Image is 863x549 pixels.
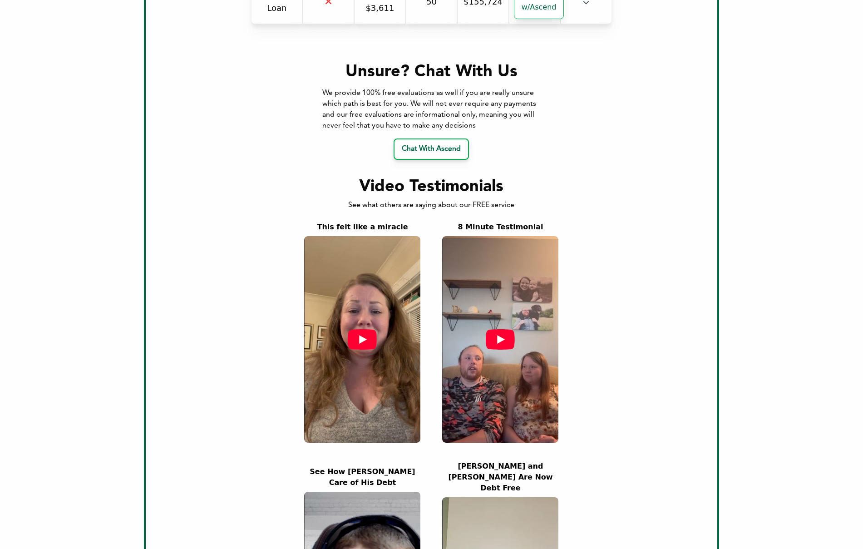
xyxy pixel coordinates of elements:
div: [PERSON_NAME] and [PERSON_NAME] Are Now Debt Free [439,461,562,494]
div: Video Testimonials [160,178,703,196]
div: Unsure? Chat With Us [322,61,540,84]
div: See How [PERSON_NAME] Care of His Debt [301,466,424,488]
div: 8 Minute Testimonial [458,222,543,232]
div: This felt like a miracle [317,222,408,232]
div: We provide 100% free evaluations as well if you are really unsure which path is best for you. We ... [322,88,540,131]
a: Chat With Ascend [394,138,469,160]
div: See what others are saying about our FREE service [160,200,703,211]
